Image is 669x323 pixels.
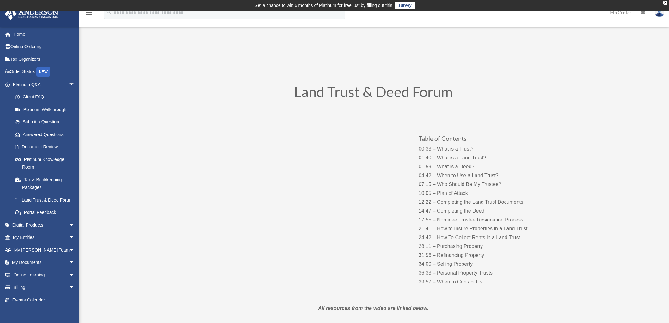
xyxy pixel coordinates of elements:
[395,2,415,9] a: survey
[203,85,544,102] h1: Land Trust & Deed Forum
[9,173,84,194] a: Tax & Bookkeeping Packages
[9,103,84,116] a: Platinum Walkthrough
[69,219,81,232] span: arrow_drop_down
[9,206,84,219] a: Portal Feedback
[69,78,81,91] span: arrow_drop_down
[9,116,84,128] a: Submit a Question
[69,256,81,269] span: arrow_drop_down
[3,8,60,20] img: Anderson Advisors Platinum Portal
[85,11,93,16] a: menu
[4,244,84,256] a: My [PERSON_NAME] Teamarrow_drop_down
[9,141,84,153] a: Document Review
[4,281,84,294] a: Billingarrow_drop_down
[9,91,84,103] a: Client FAQ
[254,2,392,9] div: Get a chance to win 6 months of Platinum for free just by filling out this
[69,281,81,294] span: arrow_drop_down
[106,9,113,16] i: search
[9,128,84,141] a: Answered Questions
[4,294,84,306] a: Events Calendar
[9,153,84,173] a: Platinum Knowledge Room
[9,194,81,206] a: Land Trust & Deed Forum
[4,65,84,78] a: Order StatusNEW
[4,53,84,65] a: Tax Organizers
[4,40,84,53] a: Online Ordering
[4,231,84,244] a: My Entitiesarrow_drop_down
[4,219,84,231] a: Digital Productsarrow_drop_down
[419,135,543,145] h3: Table of Contents
[36,67,50,77] div: NEW
[69,231,81,244] span: arrow_drop_down
[4,256,84,269] a: My Documentsarrow_drop_down
[4,269,84,281] a: Online Learningarrow_drop_down
[69,244,81,257] span: arrow_drop_down
[318,306,428,311] em: All resources from the video are linked below.
[655,8,664,17] img: User Pic
[419,145,543,286] p: 00:33 – What is a Trust? 01:40 – What is a Land Trust? 01:59 – What is a Deed? 04:42 – When to Us...
[85,9,93,16] i: menu
[4,78,84,91] a: Platinum Q&Aarrow_drop_down
[4,28,84,40] a: Home
[69,269,81,282] span: arrow_drop_down
[663,1,667,5] div: close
